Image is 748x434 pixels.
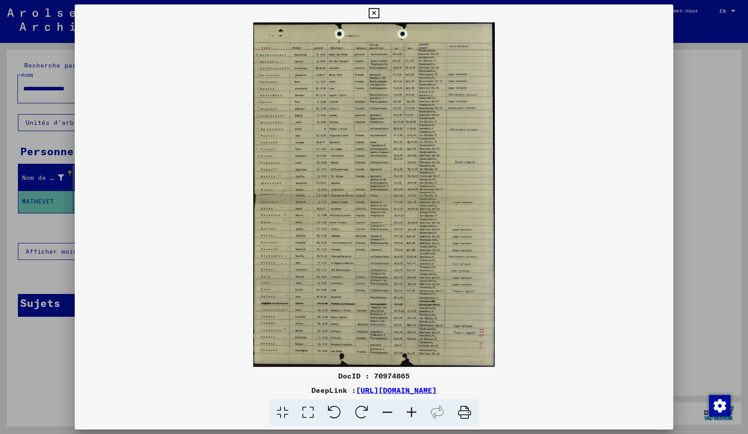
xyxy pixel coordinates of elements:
[356,386,437,395] a: [URL][DOMAIN_NAME]
[75,385,673,396] div: DeepLink :
[709,395,731,417] img: Modifier le consentement
[75,370,673,381] div: DocID : 70974865
[709,395,730,416] div: Modifier le consentement
[75,22,673,367] img: 001.jpg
